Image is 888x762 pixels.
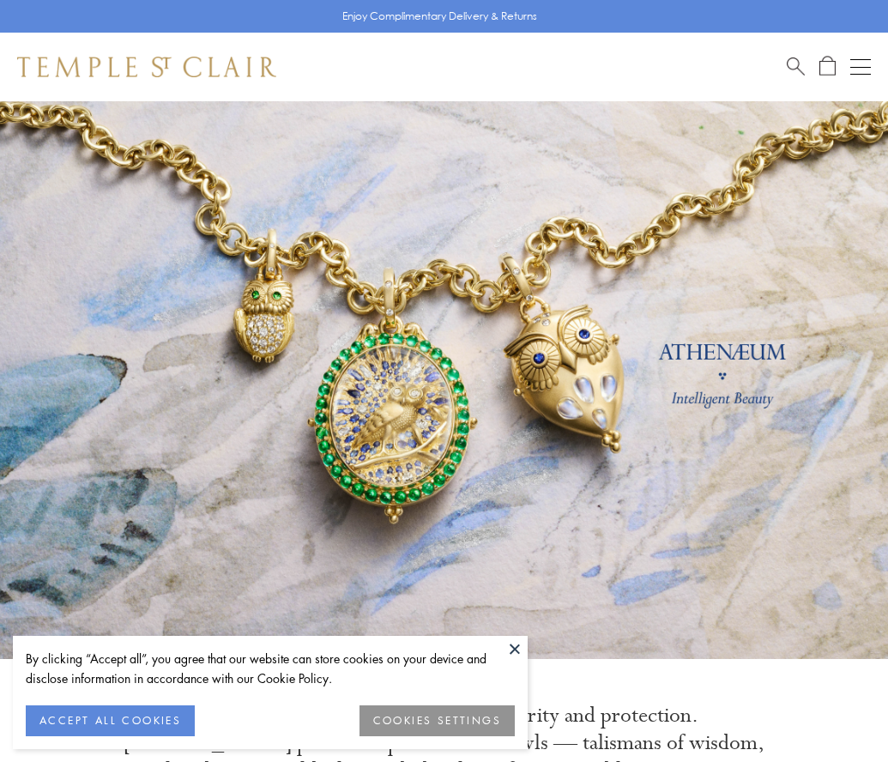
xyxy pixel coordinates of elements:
[26,649,515,688] div: By clicking “Accept all”, you agree that our website can store cookies on your device and disclos...
[359,705,515,736] button: COOKIES SETTINGS
[819,56,836,77] a: Open Shopping Bag
[342,8,537,25] p: Enjoy Complimentary Delivery & Returns
[17,57,276,77] img: Temple St. Clair
[850,57,871,77] button: Open navigation
[787,56,805,77] a: Search
[26,705,195,736] button: ACCEPT ALL COOKIES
